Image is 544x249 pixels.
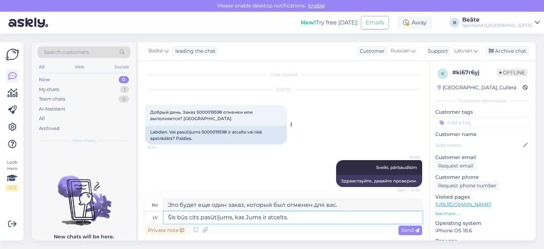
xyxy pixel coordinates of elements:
[435,237,530,245] p: Browser
[164,211,422,223] textarea: Šis būs cits pasūtījums, kas Jums ir atcelts.
[153,211,158,223] div: lv
[435,227,530,234] p: iPhone OS 18.6
[336,175,422,187] div: Здравствуйте, давайте проверим.
[441,71,444,76] span: k
[462,17,532,23] div: Beāte
[113,62,130,72] div: Socials
[148,47,163,55] span: Beāte
[54,233,114,240] p: New chats will be here.
[150,109,254,121] span: Добрый день. Заказ 5000019598 отменен или выполняется? [GEOGRAPHIC_DATA].
[120,86,129,93] div: 1
[357,47,385,55] div: Customer
[172,47,216,55] div: leading the chat
[435,201,491,208] a: [URL][DOMAIN_NAME]
[436,141,522,149] input: Add name
[32,163,136,227] img: No chats
[306,2,327,9] span: Enable
[73,137,95,144] span: New chats
[39,96,65,103] div: Team chats
[454,47,472,55] span: Latvian
[452,68,497,77] div: # ki67r6yj
[38,62,46,72] div: All
[119,76,129,83] div: 0
[152,199,158,211] div: ru
[145,72,422,78] div: Chat started
[145,86,422,93] div: [DATE]
[397,16,432,29] div: Away
[435,161,476,171] div: Request email
[145,126,287,145] div: Labdien. Vai pasūtījums 5000019598 ir atcelts vai tiek apstrādāts? Paldies.
[435,108,530,116] p: Customer tags
[6,185,18,191] div: 2 / 3
[119,96,129,103] div: 0
[6,48,19,61] img: Askly Logo
[435,154,530,161] p: Customer email
[391,47,410,55] span: Russian
[435,174,530,181] p: Customer phone
[435,131,530,138] p: Customer name
[435,181,499,191] div: Request phone number
[147,145,174,150] span: 12:40
[301,19,316,26] b: New!
[44,49,89,56] span: Search customers
[497,69,528,77] span: Offline
[376,165,417,170] span: Sveiki, pārbaudīsim
[435,98,530,104] div: Customer information
[435,220,530,227] p: Operating system
[361,16,389,29] button: Emails
[425,47,448,55] div: Support
[145,226,187,235] div: Private note
[39,125,59,132] div: Archived
[39,106,65,113] div: AI Assistant
[39,115,45,122] div: All
[39,76,50,83] div: New
[393,187,420,193] span: Seen ✓ 12:40
[401,227,419,233] span: Send
[435,117,530,128] input: Add a tag
[435,193,530,201] p: Visited pages
[449,18,459,28] div: B
[393,154,420,160] span: Beāte
[462,23,532,28] div: Sportland [GEOGRAPHIC_DATA]
[462,17,540,28] a: BeāteSportland [GEOGRAPHIC_DATA]
[164,199,422,211] textarea: Это будет еще один заказ, который был отменен для вас.
[39,86,59,93] div: My chats
[6,159,18,191] div: Look Here
[484,46,529,56] div: Archive chat
[437,84,516,91] div: [GEOGRAPHIC_DATA], Cullera
[301,18,358,27] div: Try free [DATE]:
[73,62,86,72] div: Web
[435,210,530,217] p: See more ...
